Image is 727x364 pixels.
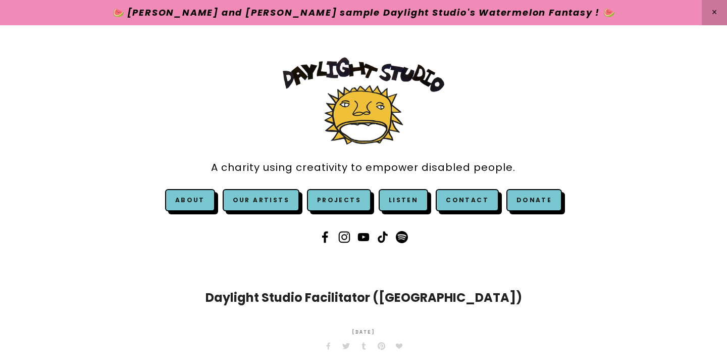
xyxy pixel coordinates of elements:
a: Donate [506,189,562,211]
a: Projects [307,189,371,211]
a: Our Artists [223,189,299,211]
a: A charity using creativity to empower disabled people. [211,156,515,179]
a: Listen [389,196,418,204]
time: [DATE] [351,322,376,342]
a: About [175,196,205,204]
a: Contact [436,189,499,211]
h1: Daylight Studio Facilitator ([GEOGRAPHIC_DATA]) [169,289,558,307]
img: Daylight Studio [283,57,444,145]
